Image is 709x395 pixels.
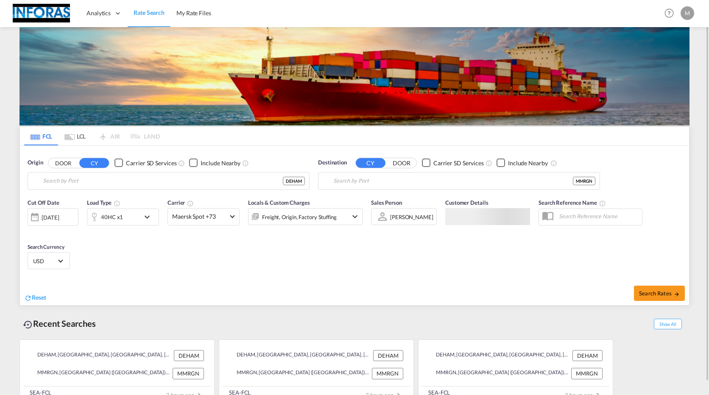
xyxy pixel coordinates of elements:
[134,9,165,16] span: Rate Search
[87,209,159,225] div: 40HC x1icon-chevron-down
[28,199,59,206] span: Cut Off Date
[87,9,111,17] span: Analytics
[24,127,58,145] md-tab-item: FCL
[429,350,570,361] div: DEHAM, Hamburg, Germany, Western Europe, Europe
[387,158,416,168] button: DOOR
[174,350,204,361] div: DEHAM
[28,244,64,250] span: Search Currency
[43,175,283,187] input: Search by Port
[126,159,176,167] div: Carrier SD Services
[283,177,305,185] div: DEHAM
[248,199,310,206] span: Locals & Custom Charges
[350,211,360,222] md-icon: icon-chevron-down
[32,255,65,267] md-select: Select Currency: $ USDUnited States Dollar
[20,27,689,125] img: LCL+%26+FCL+BACKGROUND.png
[497,159,548,167] md-checkbox: Checkbox No Ink
[42,214,59,221] div: [DATE]
[674,291,680,297] md-icon: icon-arrow-right
[24,294,32,302] md-icon: icon-refresh
[28,159,43,167] span: Origin
[201,159,240,167] div: Include Nearby
[189,159,240,167] md-checkbox: Checkbox No Ink
[429,368,569,379] div: MMRGN, Rangoon (Yangon), Myanmar, South East Asia, Asia Pacific
[229,368,370,379] div: MMRGN, Rangoon (Yangon), Myanmar, South East Asia, Asia Pacific
[318,159,347,167] span: Destination
[24,127,160,145] md-pagination-wrapper: Use the left and right arrow keys to navigate between tabs
[390,214,433,220] div: [PERSON_NAME]
[248,208,363,225] div: Freight Origin Factory Stuffingicon-chevron-down
[333,175,573,187] input: Search by Port
[242,160,249,167] md-icon: Unchecked: Ignores neighbouring ports when fetching rates.Checked : Includes neighbouring ports w...
[23,320,33,330] md-icon: icon-backup-restore
[422,159,484,167] md-checkbox: Checkbox No Ink
[550,160,557,167] md-icon: Unchecked: Ignores neighbouring ports when fetching rates.Checked : Includes neighbouring ports w...
[167,199,194,206] span: Carrier
[173,368,204,379] div: MMRGN
[654,319,682,329] span: Show All
[662,6,681,21] div: Help
[662,6,676,20] span: Help
[28,225,34,236] md-datepicker: Select
[445,199,488,206] span: Customer Details
[371,199,402,206] span: Sales Person
[433,159,484,167] div: Carrier SD Services
[262,211,337,223] div: Freight Origin Factory Stuffing
[28,208,78,226] div: [DATE]
[372,368,403,379] div: MMRGN
[389,211,434,223] md-select: Sales Person: Matthias Boguslawski
[356,158,385,168] button: CY
[681,6,694,20] div: M
[373,350,403,361] div: DEHAM
[639,290,680,297] span: Search Rates
[142,212,156,222] md-icon: icon-chevron-down
[30,350,172,361] div: DEHAM, Hamburg, Germany, Western Europe, Europe
[318,172,600,189] md-input-container: Rangoon (Yangon), MMRGN
[30,368,170,379] div: MMRGN, Rangoon (Yangon), Myanmar, South East Asia, Asia Pacific
[486,160,492,167] md-icon: Unchecked: Search for CY (Container Yard) services for all selected carriers.Checked : Search for...
[87,199,120,206] span: Load Type
[187,200,194,207] md-icon: The selected Trucker/Carrierwill be displayed in the rate results If the rates are from another f...
[571,368,603,379] div: MMRGN
[172,212,227,221] span: Maersk Spot +73
[33,257,57,265] span: USD
[24,293,46,303] div: icon-refreshReset
[573,177,595,185] div: MMRGN
[28,172,309,189] md-input-container: Hamburg, DEHAM
[572,350,603,361] div: DEHAM
[101,211,123,223] div: 40HC x1
[539,199,606,206] span: Search Reference Name
[114,159,176,167] md-checkbox: Checkbox No Ink
[32,294,46,301] span: Reset
[20,314,99,333] div: Recent Searches
[178,160,185,167] md-icon: Unchecked: Search for CY (Container Yard) services for all selected carriers.Checked : Search for...
[79,158,109,168] button: CY
[20,146,689,305] div: Origin DOOR CY Checkbox No InkUnchecked: Search for CY (Container Yard) services for all selected...
[555,210,642,223] input: Search Reference Name
[176,9,211,17] span: My Rate Files
[508,159,548,167] div: Include Nearby
[599,200,606,207] md-icon: Your search will be saved by the below given name
[634,286,685,301] button: Search Ratesicon-arrow-right
[48,158,78,168] button: DOOR
[229,350,371,361] div: DEHAM, Hamburg, Germany, Western Europe, Europe
[114,200,120,207] md-icon: icon-information-outline
[13,4,70,23] img: eff75c7098ee11eeb65dd1c63e392380.jpg
[58,127,92,145] md-tab-item: LCL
